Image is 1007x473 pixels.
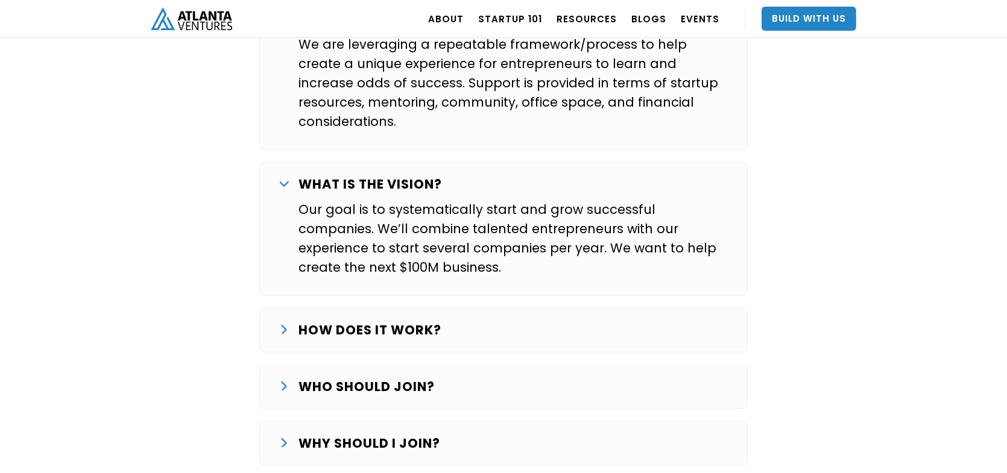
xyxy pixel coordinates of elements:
[428,2,464,36] a: ABOUT
[282,439,287,448] img: arrow down
[298,175,442,193] strong: WHAT IS THE VISION?
[298,434,440,452] strong: WHY SHOULD I JOIN?
[298,377,435,396] p: WHO SHOULD JOIN?
[279,181,289,187] img: arrow down
[298,321,441,339] strong: HOW DOES IT WORK?
[478,2,542,36] a: Startup 101
[681,2,719,36] a: EVENTS
[557,2,617,36] a: RESOURCES
[282,382,287,392] img: arrow down
[762,7,856,31] a: Build With Us
[631,2,666,36] a: BLOGS
[282,325,287,335] img: arrow down
[298,200,728,277] p: Our goal is to systematically start and grow successful companies. We’ll combine talented entrepr...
